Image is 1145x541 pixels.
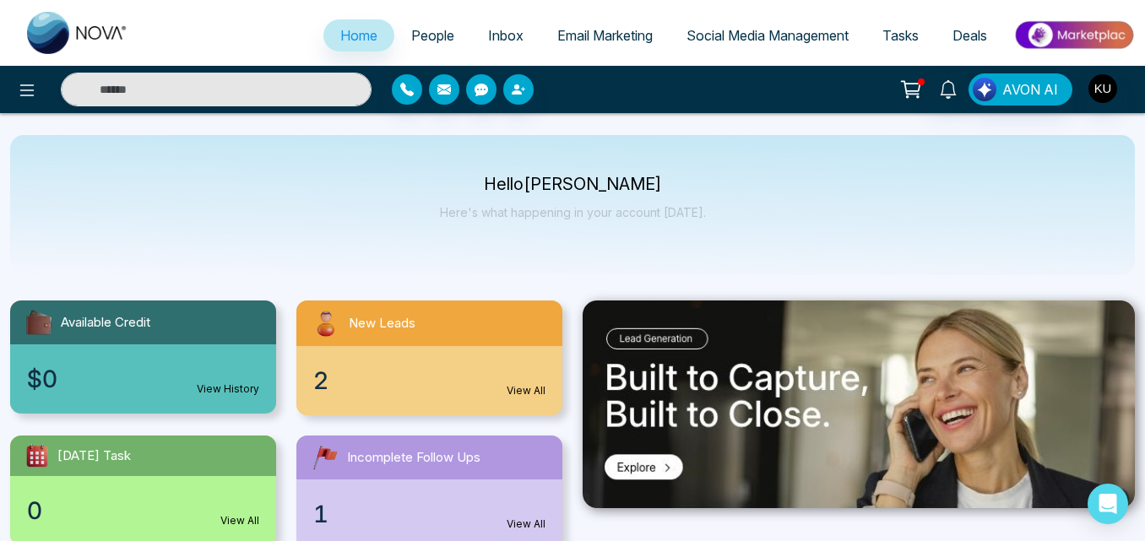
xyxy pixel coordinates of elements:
[952,27,987,44] span: Deals
[310,442,340,473] img: followUps.svg
[670,19,866,51] a: Social Media Management
[27,361,57,397] span: $0
[411,27,454,44] span: People
[507,383,545,398] a: View All
[347,448,480,468] span: Incomplete Follow Ups
[882,27,919,44] span: Tasks
[61,313,150,333] span: Available Credit
[440,205,706,219] p: Here's what happening in your account [DATE].
[969,73,1072,105] button: AVON AI
[57,446,131,466] span: [DATE] Task
[323,19,394,51] a: Home
[488,27,524,44] span: Inbox
[24,307,54,338] img: availableCredit.svg
[557,27,653,44] span: Email Marketing
[440,177,706,192] p: Hello [PERSON_NAME]
[340,27,377,44] span: Home
[471,19,540,51] a: Inbox
[220,513,259,528] a: View All
[349,314,415,333] span: New Leads
[24,442,51,469] img: todayTask.svg
[973,78,996,101] img: Lead Flow
[394,19,471,51] a: People
[1088,74,1117,103] img: User Avatar
[313,363,328,398] span: 2
[1002,79,1058,100] span: AVON AI
[27,493,42,528] span: 0
[27,12,128,54] img: Nova CRM Logo
[313,496,328,532] span: 1
[866,19,936,51] a: Tasks
[936,19,1004,51] a: Deals
[540,19,670,51] a: Email Marketing
[583,300,1135,508] img: .
[507,517,545,532] a: View All
[197,381,259,397] a: View History
[286,300,572,415] a: New Leads2View All
[686,27,849,44] span: Social Media Management
[1012,16,1135,54] img: Market-place.gif
[310,307,342,339] img: newLeads.svg
[1088,484,1128,524] div: Open Intercom Messenger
